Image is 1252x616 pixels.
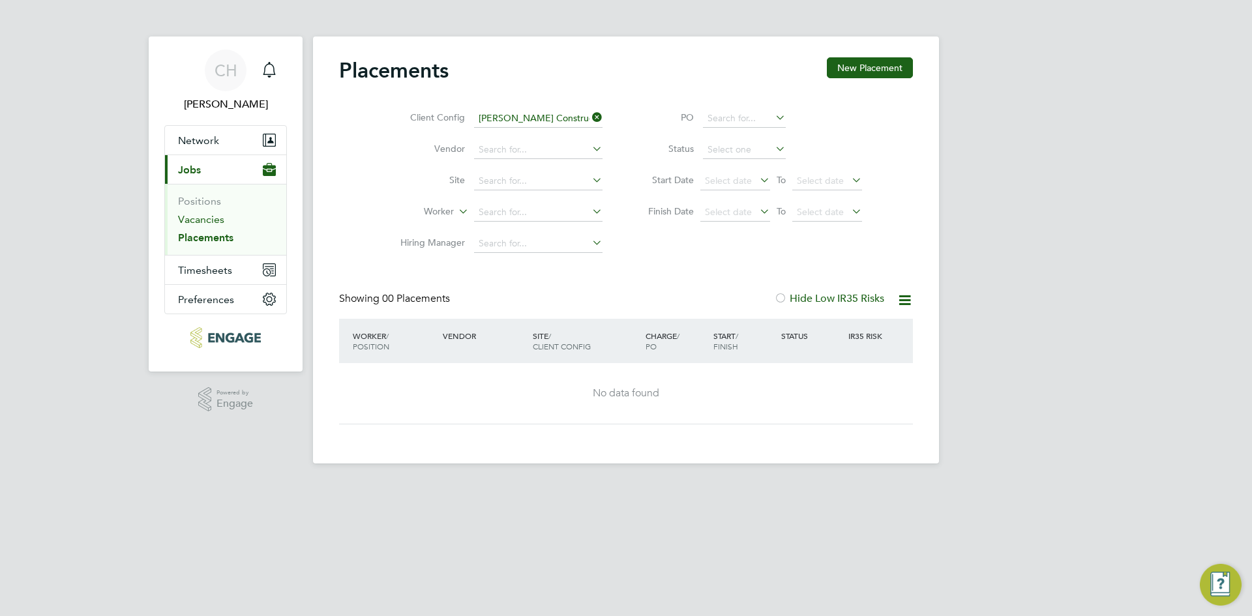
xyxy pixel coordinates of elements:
a: Positions [178,195,221,207]
span: Engage [216,398,253,409]
span: Network [178,134,219,147]
a: Powered byEngage [198,387,254,412]
div: No data found [352,387,900,400]
label: Finish Date [635,205,694,217]
img: rgbrec-logo-retina.png [190,327,260,348]
label: Status [635,143,694,154]
button: Timesheets [165,256,286,284]
div: Status [778,324,846,347]
div: Charge [642,324,710,358]
input: Search for... [474,235,603,253]
nav: Main navigation [149,37,303,372]
h2: Placements [339,57,449,83]
span: / Client Config [533,330,591,351]
input: Select one [703,141,786,159]
div: Worker [350,324,440,358]
input: Search for... [474,203,603,222]
span: / Finish [713,330,738,351]
a: CH[PERSON_NAME] [164,50,287,112]
label: Hide Low IR35 Risks [774,292,884,305]
a: Placements [178,231,233,244]
span: / PO [646,330,679,351]
button: Engage Resource Center [1200,564,1242,606]
div: Showing [339,292,453,306]
span: To [773,171,790,188]
span: Select date [797,206,844,218]
div: Site [529,324,642,358]
label: Vendor [390,143,465,154]
input: Search for... [703,110,786,128]
span: CH [215,62,237,79]
div: Jobs [165,184,286,255]
span: Powered by [216,387,253,398]
button: Jobs [165,155,286,184]
button: New Placement [827,57,913,78]
a: Go to home page [164,327,287,348]
span: Select date [797,175,844,186]
label: Site [390,174,465,186]
label: Start Date [635,174,694,186]
span: Jobs [178,164,201,176]
label: Client Config [390,111,465,123]
span: Select date [705,175,752,186]
label: PO [635,111,694,123]
div: Vendor [440,324,529,347]
button: Network [165,126,286,154]
span: Preferences [178,293,234,306]
span: To [773,203,790,220]
button: Preferences [165,285,286,314]
span: Charley Hughes [164,96,287,112]
span: Select date [705,206,752,218]
a: Vacancies [178,213,224,226]
input: Search for... [474,172,603,190]
label: Hiring Manager [390,237,465,248]
span: Timesheets [178,264,232,276]
span: 00 Placements [382,292,450,305]
input: Search for... [474,110,603,128]
input: Search for... [474,141,603,159]
div: Start [710,324,778,358]
label: Worker [379,205,454,218]
div: IR35 Risk [845,324,890,347]
span: / Position [353,330,389,351]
